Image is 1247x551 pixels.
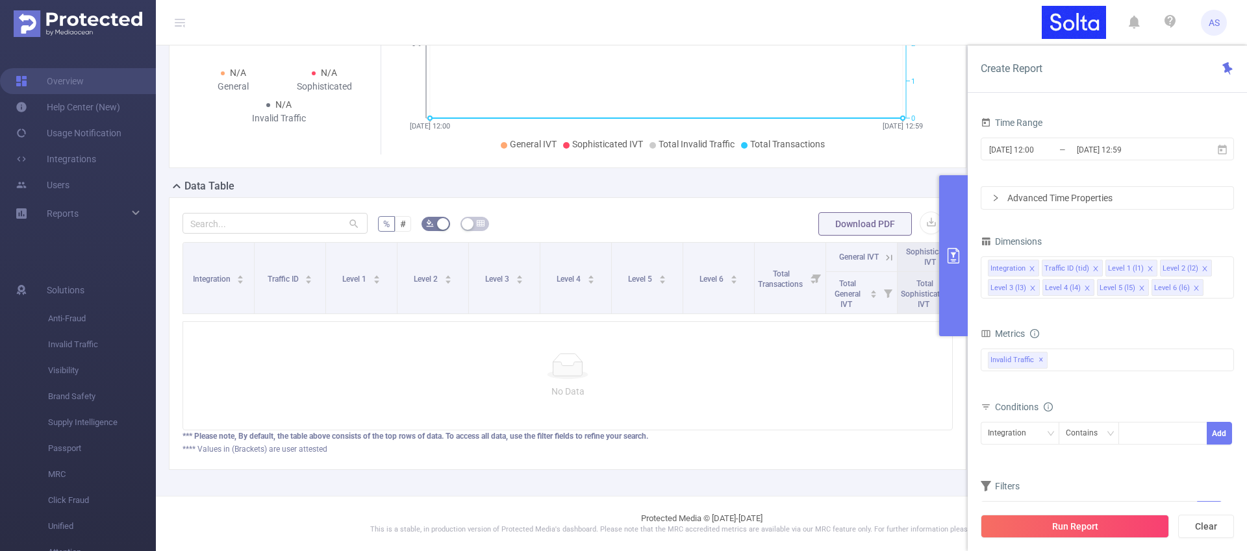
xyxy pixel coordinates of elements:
[342,275,368,284] span: Level 1
[16,172,69,198] a: Users
[1066,422,1107,444] div: Contains
[193,275,233,284] span: Integration
[587,273,594,277] i: icon: caret-up
[988,422,1035,444] div: Integration
[373,278,380,282] i: icon: caret-down
[48,384,156,410] span: Brand Safety
[305,278,312,282] i: icon: caret-down
[1029,265,1035,273] i: icon: close
[1193,285,1200,293] i: icon: close
[988,141,1093,158] input: Start date
[901,279,948,309] span: Total Sophisticated IVT
[426,219,434,227] i: icon: bg-colors
[835,279,861,309] span: Total General IVT
[410,122,450,130] tspan: [DATE] 12:00
[47,201,79,227] a: Reports
[1092,265,1099,273] i: icon: close
[1154,280,1190,297] div: Level 6 (l6)
[412,40,421,49] tspan: 0%
[236,273,244,281] div: Sort
[879,272,897,313] i: Filter menu
[730,278,737,282] i: icon: caret-down
[183,213,368,234] input: Search...
[870,288,877,292] i: icon: caret-up
[758,269,805,289] span: Total Transactions
[1107,430,1115,439] i: icon: down
[321,67,337,78] span: N/A
[516,273,523,277] i: icon: caret-up
[485,275,511,284] span: Level 3
[587,273,595,281] div: Sort
[444,273,451,277] i: icon: caret-up
[911,114,915,123] tspan: 0
[1042,260,1103,276] li: Traffic ID (tid)
[47,277,84,303] span: Solutions
[1160,260,1212,276] li: Level 2 (l2)
[906,247,953,267] span: Sophisticated IVT
[981,481,1020,491] span: Filters
[233,112,325,125] div: Invalid Traffic
[16,68,84,94] a: Overview
[659,139,735,149] span: Total Invalid Traffic
[16,120,121,146] a: Usage Notification
[988,279,1040,296] li: Level 3 (l3)
[48,487,156,513] span: Click Fraud
[992,194,1000,202] i: icon: right
[373,273,380,277] i: icon: caret-up
[48,435,156,461] span: Passport
[981,328,1025,339] span: Metrics
[1076,141,1181,158] input: End date
[183,430,953,442] div: *** Please note, By default, the table above consists of the top rows of data. To access all data...
[981,515,1169,538] button: Run Report
[1044,402,1053,411] i: icon: info-circle
[444,273,452,281] div: Sort
[48,513,156,539] span: Unified
[230,67,246,78] span: N/A
[194,384,942,398] p: No Data
[275,99,292,110] span: N/A
[48,461,156,487] span: MRC
[990,280,1026,297] div: Level 3 (l3)
[48,358,156,384] span: Visibility
[184,178,234,194] h2: Data Table
[383,219,390,229] span: %
[14,10,142,37] img: Protected Media
[990,260,1026,277] div: Integration
[516,273,523,281] div: Sort
[373,273,381,281] div: Sort
[870,288,877,296] div: Sort
[1202,265,1208,273] i: icon: close
[16,146,96,172] a: Integrations
[911,77,915,86] tspan: 1
[414,275,440,284] span: Level 2
[279,80,371,93] div: Sophisticated
[659,278,666,282] i: icon: caret-down
[981,236,1042,247] span: Dimensions
[1047,430,1055,439] i: icon: down
[1084,285,1090,293] i: icon: close
[659,273,666,277] i: icon: caret-up
[1042,279,1094,296] li: Level 4 (l4)
[572,139,643,149] span: Sophisticated IVT
[188,80,279,93] div: General
[1163,260,1198,277] div: Level 2 (l2)
[981,187,1233,209] div: icon: rightAdvanced Time Properties
[1207,422,1232,445] button: Add
[48,306,156,332] span: Anti-Fraud
[1147,265,1153,273] i: icon: close
[839,252,879,262] span: General IVT
[988,352,1048,369] span: Invalid Traffic
[477,219,485,227] i: icon: table
[883,122,923,130] tspan: [DATE] 12:59
[870,293,877,297] i: icon: caret-down
[237,278,244,282] i: icon: caret-down
[1097,279,1149,296] li: Level 5 (l5)
[188,524,1215,535] p: This is a stable, in production version of Protected Media's dashboard. Please note that the MRC ...
[510,139,557,149] span: General IVT
[628,275,654,284] span: Level 5
[699,275,725,284] span: Level 6
[659,273,666,281] div: Sort
[981,62,1042,75] span: Create Report
[587,278,594,282] i: icon: caret-down
[911,40,915,49] tspan: 2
